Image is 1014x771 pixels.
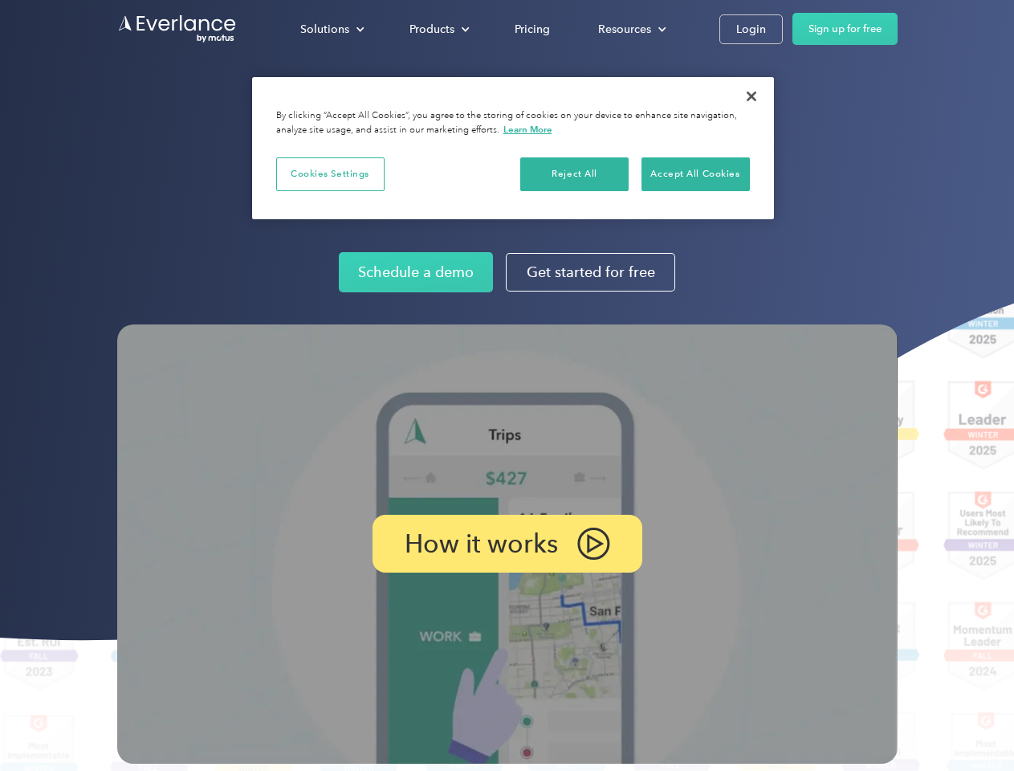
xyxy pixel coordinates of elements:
a: Sign up for free [792,13,898,45]
button: Reject All [520,157,629,191]
button: Close [734,79,769,114]
a: Schedule a demo [339,252,493,292]
a: More information about your privacy, opens in a new tab [503,124,552,135]
button: Cookies Settings [276,157,385,191]
div: Login [736,19,766,39]
div: Resources [598,19,651,39]
div: Products [393,15,483,43]
div: By clicking “Accept All Cookies”, you agree to the storing of cookies on your device to enhance s... [276,109,750,137]
div: Products [409,19,454,39]
div: Resources [582,15,679,43]
div: Privacy [252,77,774,219]
a: Get started for free [506,253,675,292]
a: Go to homepage [117,14,238,44]
button: Accept All Cookies [641,157,750,191]
div: Cookie banner [252,77,774,219]
a: Pricing [499,15,566,43]
div: Solutions [300,19,349,39]
a: Login [719,14,783,44]
input: Submit [118,96,199,129]
div: Solutions [284,15,377,43]
p: How it works [405,534,558,553]
div: Pricing [515,19,550,39]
